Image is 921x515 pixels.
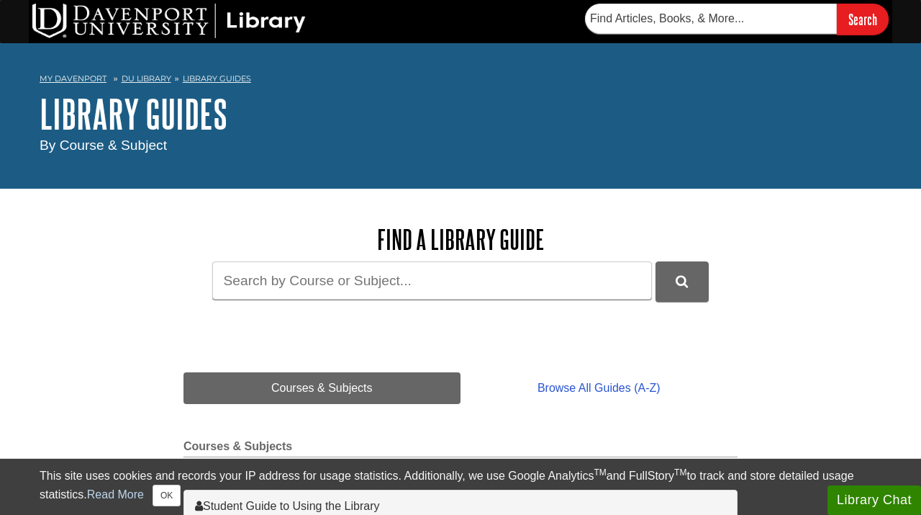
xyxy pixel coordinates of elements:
h1: Library Guides [40,92,881,135]
a: Library Guides [183,73,251,84]
a: Student Guide to Using the Library [195,498,726,515]
a: DU Library [122,73,171,84]
a: Read More [87,488,144,501]
div: This site uses cookies and records your IP address for usage statistics. Additionally, we use Goo... [40,467,881,506]
button: Close [153,485,181,506]
button: Library Chat [827,485,921,515]
img: DU Library [32,4,306,38]
i: Search Library Guides [676,275,688,288]
a: Browse All Guides (A-Z) [460,372,738,404]
a: My Davenport [40,73,106,85]
input: Find Articles, Books, & More... [585,4,837,34]
h2: Find a Library Guide [183,225,738,254]
a: Courses & Subjects [183,372,460,404]
h2: Courses & Subjects [183,440,738,457]
input: Search [837,4,889,35]
input: Search by Course or Subject... [212,261,652,300]
div: By Course & Subject [40,135,881,156]
form: Searches DU Library's articles, books, and more [585,4,889,35]
nav: breadcrumb [40,69,881,92]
